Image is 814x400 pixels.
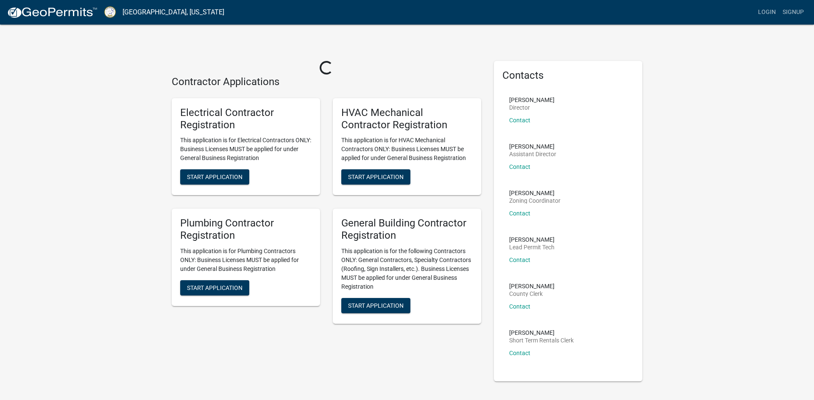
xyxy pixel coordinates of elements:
[341,217,473,242] h5: General Building Contractor Registration
[509,337,574,343] p: Short Term Rentals Clerk
[187,174,243,180] span: Start Application
[509,237,555,243] p: [PERSON_NAME]
[509,190,560,196] p: [PERSON_NAME]
[341,107,473,131] h5: HVAC Mechanical Contractor Registration
[509,143,556,149] p: [PERSON_NAME]
[509,210,530,217] a: Contact
[509,198,560,204] p: Zoning Coordinator
[180,280,249,295] button: Start Application
[509,350,530,356] a: Contact
[180,107,312,131] h5: Electrical Contractor Registration
[755,4,779,20] a: Login
[348,302,404,309] span: Start Application
[509,151,556,157] p: Assistant Director
[509,257,530,263] a: Contact
[180,247,312,273] p: This application is for Plumbing Contractors ONLY: Business Licenses MUST be applied for under Ge...
[341,169,410,185] button: Start Application
[509,303,530,310] a: Contact
[172,76,481,88] h4: Contractor Applications
[341,247,473,291] p: This application is for the following Contractors ONLY: General Contractors, Specialty Contractor...
[509,117,530,124] a: Contact
[180,136,312,163] p: This application is for Electrical Contractors ONLY: Business Licenses MUST be applied for under ...
[509,291,555,297] p: County Clerk
[509,163,530,170] a: Contact
[509,283,555,289] p: [PERSON_NAME]
[187,284,243,291] span: Start Application
[509,244,555,250] p: Lead Permit Tech
[341,136,473,163] p: This application is for HVAC Mechanical Contractors ONLY: Business Licenses MUST be applied for u...
[509,330,574,336] p: [PERSON_NAME]
[502,69,634,82] h5: Contacts
[123,5,224,19] a: [GEOGRAPHIC_DATA], [US_STATE]
[348,174,404,180] span: Start Application
[180,169,249,185] button: Start Application
[509,97,555,103] p: [PERSON_NAME]
[779,4,807,20] a: Signup
[172,76,481,331] wm-workflow-list-section: Contractor Applications
[341,298,410,313] button: Start Application
[509,105,555,110] p: Director
[104,6,116,18] img: Putnam County, Georgia
[180,217,312,242] h5: Plumbing Contractor Registration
